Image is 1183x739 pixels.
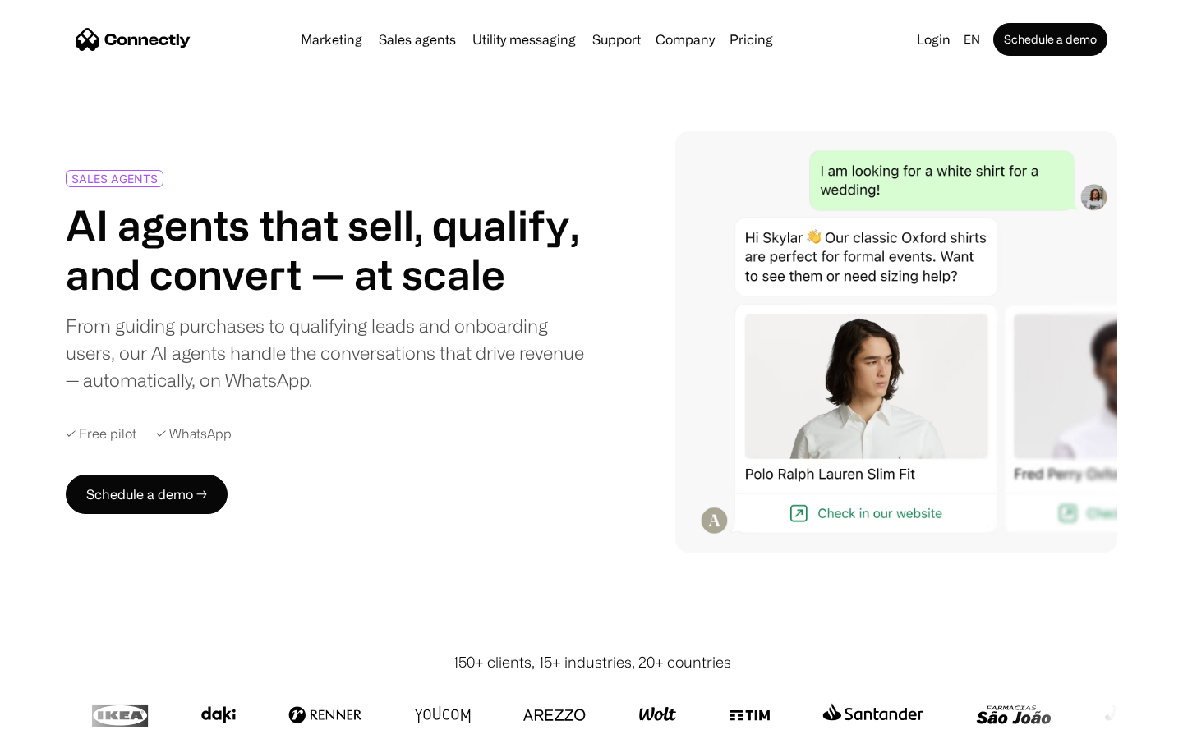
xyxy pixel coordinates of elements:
[66,426,136,442] div: ✓ Free pilot
[453,651,731,673] div: 150+ clients, 15+ industries, 20+ countries
[466,33,582,46] a: Utility messaging
[993,23,1107,56] a: Schedule a demo
[66,312,585,393] div: From guiding purchases to qualifying leads and onboarding users, our AI agents handle the convers...
[723,33,780,46] a: Pricing
[33,710,99,733] ul: Language list
[66,475,228,514] a: Schedule a demo →
[910,28,957,51] a: Login
[71,172,158,185] div: SALES AGENTS
[586,33,647,46] a: Support
[66,200,585,299] h1: AI agents that sell, qualify, and convert — at scale
[964,28,980,51] div: en
[294,33,369,46] a: Marketing
[372,33,463,46] a: Sales agents
[656,28,715,51] div: Company
[156,426,232,442] div: ✓ WhatsApp
[16,709,99,733] aside: Language selected: English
